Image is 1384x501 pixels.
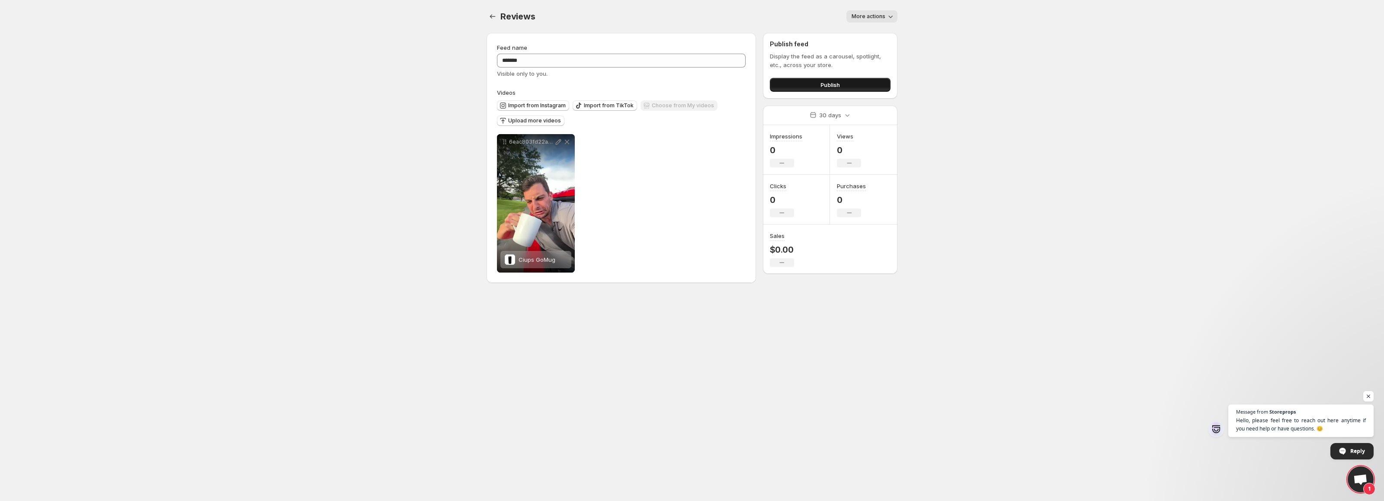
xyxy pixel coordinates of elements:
[1236,409,1268,414] span: Message from
[770,244,794,255] p: $0.00
[487,10,499,22] button: Settings
[497,70,548,77] span: Visible only to you.
[837,182,866,190] h3: Purchases
[770,40,891,48] h2: Publish feed
[770,182,786,190] h3: Clicks
[497,89,516,96] span: Videos
[846,10,897,22] button: More actions
[1236,416,1366,433] span: Hello, please feel free to reach out here anytime if you need help or have questions. 😊
[573,100,637,111] button: Import from TikTok
[770,78,891,92] button: Publish
[837,195,866,205] p: 0
[852,13,885,20] span: More actions
[505,254,515,265] img: Ciups GoMug
[508,117,561,124] span: Upload more videos
[837,132,853,141] h3: Views
[820,80,840,89] span: Publish
[497,116,564,126] button: Upload more videos
[770,52,891,69] p: Display the feed as a carousel, spotlight, etc., across your store.
[1348,466,1374,492] div: Open chat
[519,256,555,263] span: Ciups GoMug
[497,44,527,51] span: Feed name
[819,111,841,119] p: 30 days
[497,134,575,273] div: 6eac803fd22a44b78bf35cdea91f23dfHD-1080p-72Mbps-37666978Ciups GoMugCiups GoMug
[1363,483,1375,495] span: 1
[770,195,794,205] p: 0
[1269,409,1296,414] span: Storeprops
[508,102,566,109] span: Import from Instagram
[837,145,861,155] p: 0
[770,132,802,141] h3: Impressions
[497,100,569,111] button: Import from Instagram
[500,11,535,22] span: Reviews
[770,231,785,240] h3: Sales
[1350,443,1365,459] span: Reply
[770,145,802,155] p: 0
[509,138,554,145] p: 6eac803fd22a44b78bf35cdea91f23dfHD-1080p-72Mbps-37666978
[584,102,634,109] span: Import from TikTok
